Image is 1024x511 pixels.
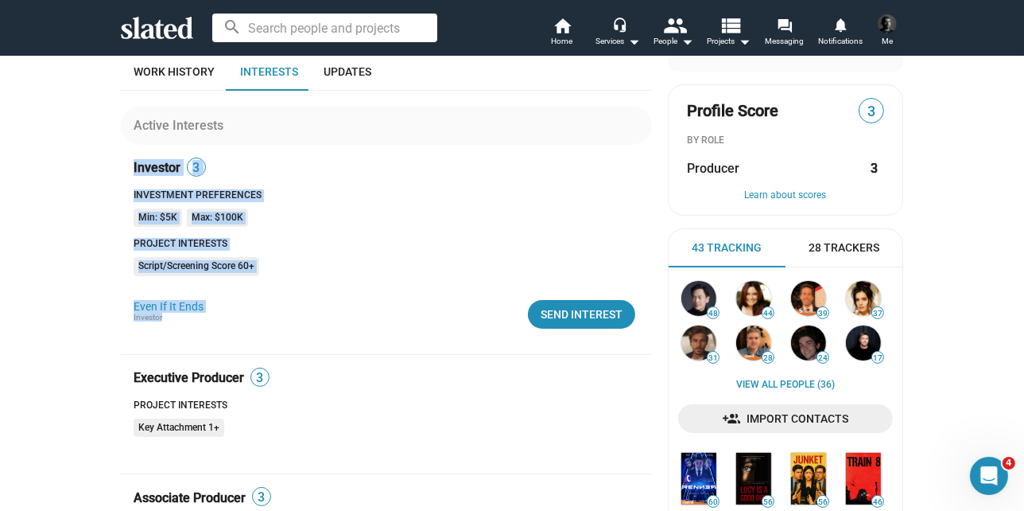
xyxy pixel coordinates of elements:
span: 3 [188,160,205,176]
span: 46 [872,497,883,507]
span: 39 [817,309,828,318]
span: Notifications [818,32,863,51]
span: 31 [708,353,719,363]
span: Updates [324,65,371,78]
button: Drake DeWeerdMe [868,11,906,53]
span: 56 [817,497,828,507]
button: Learn about scores [687,189,884,202]
mat-icon: view_list [720,14,743,37]
iframe: Intercom live chat [970,457,1008,495]
a: Home [534,16,590,51]
div: People [654,32,693,51]
img: Junket [791,453,826,505]
span: Investor [134,313,162,322]
button: Services [590,16,646,51]
span: 28 [762,353,774,363]
span: Profile Score [687,100,778,122]
img: Anthony J. James [681,326,716,361]
span: 28 Trackers [809,240,879,255]
a: Junket [788,450,829,508]
mat-icon: arrow_drop_down [735,32,754,51]
span: Projects [708,32,751,51]
input: Search people and projects [212,14,437,42]
img: Chris K. Daniels [791,326,826,361]
a: Import Contacts [678,404,893,433]
span: 60 [708,497,719,507]
mat-chip: Script/Screening Score 60+ [134,257,259,276]
img: Valerie McCaffrey [736,281,771,316]
mat-icon: home [553,16,572,35]
span: Producer [687,160,739,177]
span: Home [552,32,573,51]
span: Me [882,32,893,51]
a: Interests [227,53,311,91]
img: Drake DeWeerd [878,14,897,33]
span: 43 Tracking [692,240,762,255]
img: Joel de la Funete [681,281,716,316]
a: Renner [678,450,720,508]
a: Lucy Is A Good Girl [733,450,774,508]
mat-icon: headset_mic [612,18,626,32]
span: 3 [251,370,269,386]
span: 44 [762,309,774,318]
a: Notifications [813,16,868,51]
mat-chip: Min: $5K [134,209,182,228]
span: Executive Producer [134,369,244,386]
div: Send Interest [541,300,623,329]
mat-icon: arrow_drop_down [624,32,643,51]
a: View all People (36) [736,379,835,392]
img: Jay Burnley [736,326,771,361]
span: 24 [817,353,828,363]
div: BY ROLE [687,135,884,147]
img: Andrea Londo [846,281,881,316]
span: Messaging [766,32,805,51]
button: Send Interest [528,300,635,329]
span: 3 [859,101,883,123]
mat-icon: arrow_drop_down [677,32,696,51]
a: Updates [311,53,384,91]
span: 48 [708,309,719,318]
span: Interests [240,65,298,78]
div: Investment Preferences [134,189,652,202]
img: Fernando Loureiro [791,281,826,316]
a: Work history [121,53,227,91]
span: Associate Producer [134,490,246,506]
img: Renner [681,453,716,505]
mat-icon: people [664,14,687,37]
span: 37 [872,309,883,318]
span: Import Contacts [691,404,880,433]
button: Projects [701,16,757,51]
span: Work history [134,65,215,78]
div: Services [595,32,640,51]
mat-icon: forum [777,18,792,33]
span: 17 [872,353,883,363]
span: Investor [134,159,180,176]
img: TRAIN 8 [846,453,881,505]
a: Even If It Ends [134,300,204,313]
div: Active Interests [134,117,230,134]
span: 3 [253,490,270,505]
strong: 3 [871,160,878,177]
div: Project Interests [134,400,652,412]
img: Lucy Is A Good Girl [736,453,771,505]
mat-chip: Key Attachment 1+ [134,419,224,438]
a: Messaging [757,16,813,51]
span: 56 [762,497,774,507]
span: 4 [1003,457,1015,470]
mat-chip: Max: $100K [187,209,248,228]
a: TRAIN 8 [843,450,884,508]
mat-icon: notifications [832,17,848,32]
div: Project Interests [134,238,652,251]
img: Robbie Studsor [846,326,881,361]
button: People [646,16,701,51]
